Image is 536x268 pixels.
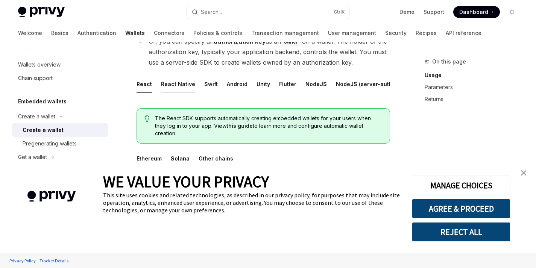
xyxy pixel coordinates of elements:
[23,139,77,148] div: Pregenerating wallets
[12,71,108,85] a: Chain support
[125,24,145,42] a: Wallets
[12,137,108,150] a: Pregenerating wallets
[226,123,253,129] a: this guide
[412,176,510,195] button: MANAGE CHOICES
[137,150,162,167] button: Ethereum
[305,75,327,93] button: NodeJS
[432,57,466,66] span: On this page
[399,8,415,16] a: Demo
[23,126,64,135] div: Create a wallet
[279,75,296,93] button: Flutter
[18,153,47,162] div: Get a wallet
[187,5,349,19] button: Search...CtrlK
[38,254,70,267] a: Tracker Details
[161,75,195,93] button: React Native
[18,24,42,42] a: Welcome
[77,24,116,42] a: Authentication
[328,24,376,42] a: User management
[425,81,524,93] a: Parameters
[18,7,65,17] img: light logo
[521,170,526,176] img: close banner
[103,191,401,214] div: This site uses cookies and related technologies, as described in our privacy policy, for purposes...
[8,254,38,267] a: Privacy Policy
[204,75,218,93] button: Swift
[506,6,518,18] button: Toggle dark mode
[257,75,270,93] button: Unity
[144,115,150,122] svg: Tip
[227,75,248,93] button: Android
[334,9,345,15] span: Ctrl K
[201,8,222,17] div: Search...
[446,24,481,42] a: API reference
[412,222,510,242] button: REJECT ALL
[18,97,67,106] h5: Embedded wallets
[18,74,53,83] div: Chain support
[425,93,524,105] a: Returns
[336,75,394,93] button: NodeJS (server-auth)
[51,24,68,42] a: Basics
[193,24,242,42] a: Policies & controls
[416,24,437,42] a: Recipes
[171,150,190,167] button: Solana
[137,75,152,93] button: React
[385,24,407,42] a: Security
[251,24,319,42] a: Transaction management
[12,58,108,71] a: Wallets overview
[154,24,184,42] a: Connectors
[516,165,531,180] a: close banner
[453,6,500,18] a: Dashboard
[412,199,510,218] button: AGREE & PROCEED
[11,180,92,213] img: company logo
[424,8,444,16] a: Support
[12,123,108,137] a: Create a wallet
[155,115,383,137] span: The React SDK supports automatically creating embedded wallets for your users when they log in to...
[18,60,61,69] div: Wallets overview
[459,8,488,16] span: Dashboard
[199,150,233,167] button: Other chains
[137,36,390,68] li: Or, you can specify an as an on a wallet. The holder of the authorization key, typically your app...
[18,112,55,121] div: Create a wallet
[425,69,524,81] a: Usage
[103,172,269,191] span: WE VALUE YOUR PRIVACY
